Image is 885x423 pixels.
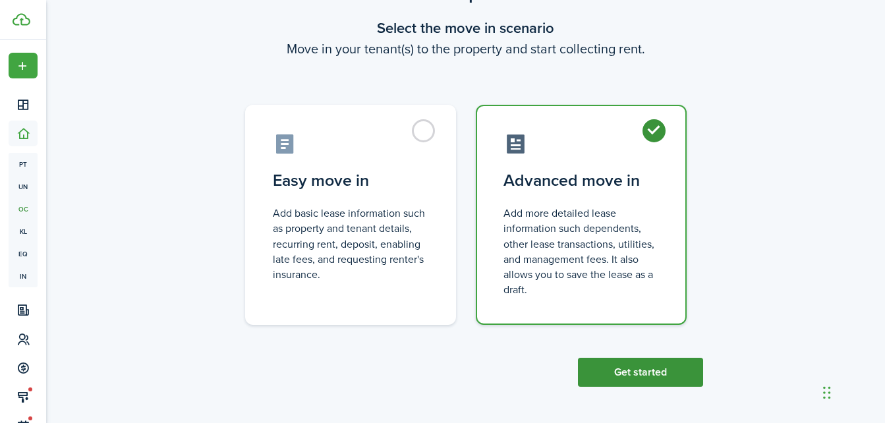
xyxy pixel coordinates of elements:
control-radio-card-title: Easy move in [273,169,428,192]
a: oc [9,198,38,220]
control-radio-card-description: Add basic lease information such as property and tenant details, recurring rent, deposit, enablin... [273,206,428,282]
control-radio-card-description: Add more detailed lease information such dependents, other lease transactions, utilities, and man... [503,206,659,297]
a: eq [9,242,38,265]
button: Get started [578,358,703,387]
iframe: Chat Widget [819,360,885,423]
control-radio-card-title: Advanced move in [503,169,659,192]
img: TenantCloud [13,13,30,26]
wizard-step-header-title: Select the move in scenario [229,17,703,39]
div: Drag [823,373,831,412]
a: kl [9,220,38,242]
a: un [9,175,38,198]
a: pt [9,153,38,175]
a: in [9,265,38,287]
wizard-step-header-description: Move in your tenant(s) to the property and start collecting rent. [229,39,703,59]
button: Open menu [9,53,38,78]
